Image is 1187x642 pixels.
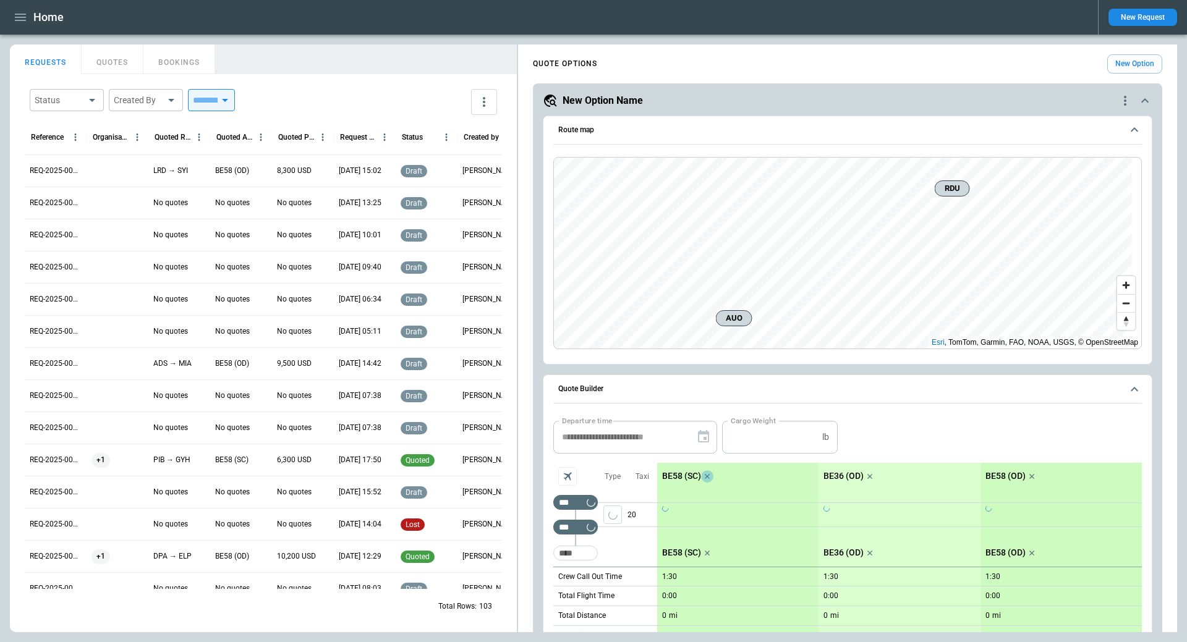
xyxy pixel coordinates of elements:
p: No quotes [153,326,188,337]
p: Total Flight Time [558,591,615,601]
div: Quoted Route [155,133,191,141]
p: 08/26/2025 07:38 [339,423,381,433]
span: +1 [91,541,110,572]
p: REQ-2025-000261 [30,358,82,369]
p: Total Rows: [438,601,477,612]
button: Quoted Price column menu [315,129,331,145]
p: BE58 (OD) [985,471,1026,481]
p: PIB → GYH [153,455,190,465]
p: Type [605,471,621,482]
p: 1:30 [823,572,838,581]
p: REQ-2025-000267 [30,166,82,176]
div: Too short [553,520,598,534]
p: George O'Bryan [462,294,514,305]
button: Reset bearing to north [1117,312,1135,330]
p: 08/22/2025 15:52 [339,487,381,497]
p: REQ-2025-000266 [30,198,82,208]
p: No quotes [153,230,188,240]
p: Total Distance [558,610,606,621]
p: REQ-2025-000257 [30,487,82,497]
p: No quotes [215,198,250,208]
p: 103 [479,601,492,612]
label: Cargo Weight [731,415,776,426]
p: No quotes [153,391,188,401]
p: 9,500 USD [277,358,312,369]
p: No quotes [215,230,250,240]
button: Quoted Aircraft column menu [253,129,269,145]
span: draft [403,488,425,497]
h1: Home [33,10,64,25]
p: Allen Maki [462,455,514,465]
span: draft [403,424,425,433]
p: No quotes [215,391,250,401]
div: Too short [553,546,598,560]
p: 08/27/2025 06:34 [339,294,381,305]
span: draft [403,263,425,272]
span: draft [403,199,425,208]
p: 0:00 [662,591,677,601]
p: No quotes [215,519,250,530]
span: draft [403,360,425,368]
span: draft [403,167,425,175]
p: REQ-2025-000265 [30,230,82,240]
p: DPA → ELP [153,551,192,562]
div: Organisation [93,133,129,141]
p: No quotes [277,519,312,530]
p: George O'Bryan [462,391,514,401]
p: LRD → SYI [153,166,188,176]
p: 0 [985,611,990,620]
p: BE58 (SC) [215,455,249,465]
p: BE58 (OD) [215,551,249,562]
p: Crew Call Out Time [558,572,622,582]
p: BE36 (OD) [823,471,864,481]
button: more [471,89,497,115]
h6: Route map [558,126,594,134]
button: QUOTES [82,44,143,74]
p: BE58 (OD) [985,547,1026,558]
p: No quotes [277,230,312,240]
p: George O'Bryan [462,326,514,337]
p: No quotes [277,198,312,208]
p: REQ-2025-000256 [30,519,82,530]
button: Route map [553,116,1142,145]
div: Route map [553,157,1142,350]
p: 08/26/2025 14:42 [339,358,381,369]
p: No quotes [153,487,188,497]
p: George O'Bryan [462,230,514,240]
button: BOOKINGS [143,44,215,74]
div: Status [35,94,84,106]
button: Status column menu [438,129,454,145]
p: Total Distance Cost [558,630,623,641]
label: Departure time [562,415,613,426]
p: No quotes [215,326,250,337]
div: Created By [114,94,163,106]
button: Zoom in [1117,276,1135,294]
button: Quoted Route column menu [191,129,207,145]
span: RDU [940,182,964,195]
div: Created by [464,133,499,141]
p: REQ-2025-000262 [30,326,82,337]
p: Ben Gundermann [462,487,514,497]
p: 08/22/2025 17:50 [339,455,381,465]
h4: QUOTE OPTIONS [533,61,597,67]
p: 1:30 [662,572,677,581]
button: Zoom out [1117,294,1135,312]
div: , TomTom, Garmin, FAO, NOAA, USGS, © OpenStreetMap [932,336,1138,348]
p: REQ-2025-000259 [30,423,82,433]
p: BE36 (OD) [823,547,864,558]
p: BE58 (OD) [215,358,249,369]
p: 08/22/2025 14:04 [339,519,381,530]
div: quote-option-actions [1118,93,1133,108]
p: Allen Maki [462,358,514,369]
p: REQ-2025-000260 [30,391,82,401]
button: New Option [1107,54,1162,74]
p: REQ-2025-000258 [30,455,82,465]
p: 09/03/2025 10:01 [339,230,381,240]
p: 8,300 USD [277,166,312,176]
span: quoted [403,456,432,465]
span: lost [403,520,422,529]
p: No quotes [215,423,250,433]
p: lb [822,432,829,442]
p: 0:00 [985,591,1000,601]
p: No quotes [277,262,312,272]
